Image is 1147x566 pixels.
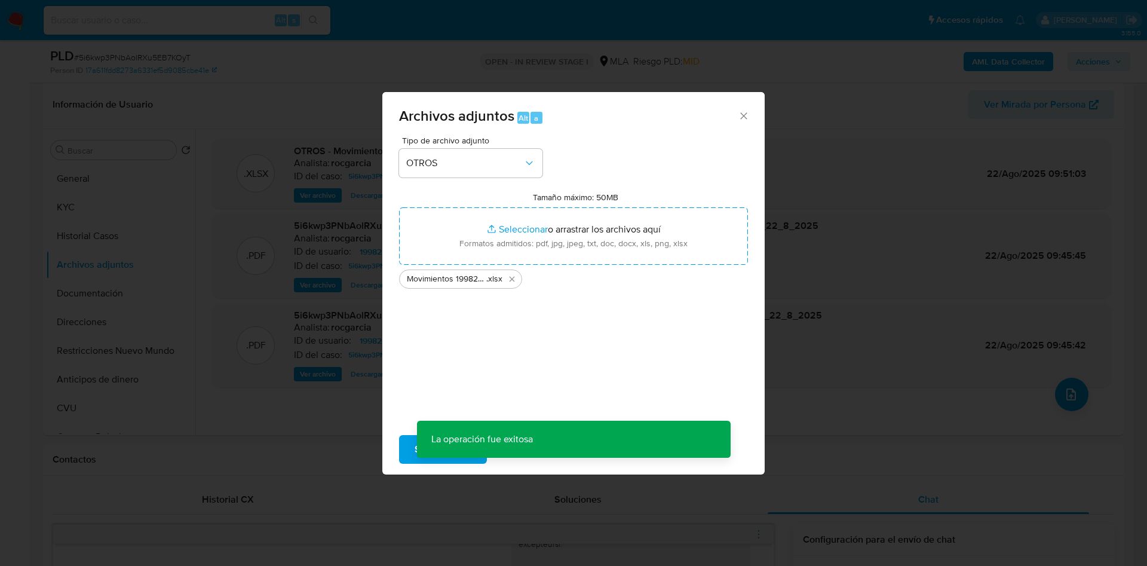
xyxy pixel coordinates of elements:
[533,192,618,203] label: Tamaño máximo: 50MB
[486,273,502,285] span: .xlsx
[519,112,528,124] span: Alt
[399,149,542,178] button: OTROS
[507,436,546,463] span: Cancelar
[407,273,486,285] span: Movimientos 199825183
[415,436,471,463] span: Subir archivo
[505,272,519,286] button: Eliminar Movimientos 199825183.xlsx
[738,110,749,121] button: Cerrar
[406,157,523,169] span: OTROS
[534,112,538,124] span: a
[399,265,748,289] ul: Archivos seleccionados
[417,421,547,458] p: La operación fue exitosa
[399,105,514,126] span: Archivos adjuntos
[402,136,545,145] span: Tipo de archivo adjunto
[399,435,487,464] button: Subir archivo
